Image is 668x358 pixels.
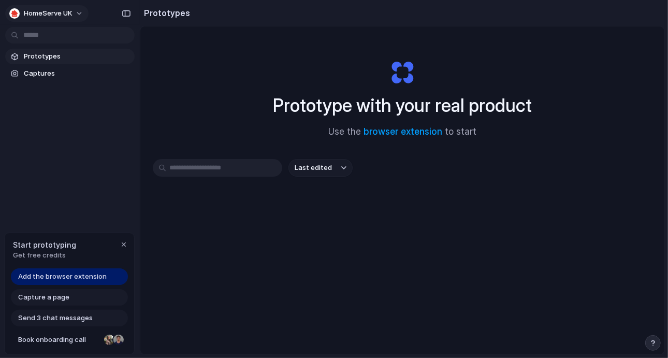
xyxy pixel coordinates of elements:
[364,126,442,137] a: browser extension
[13,239,76,250] span: Start prototyping
[295,163,332,173] span: Last edited
[18,335,100,345] span: Book onboarding call
[24,68,130,79] span: Captures
[112,334,125,346] div: Christian Iacullo
[18,313,93,323] span: Send 3 chat messages
[18,271,107,282] span: Add the browser extension
[18,292,69,303] span: Capture a page
[288,159,353,177] button: Last edited
[5,66,135,81] a: Captures
[328,125,476,139] span: Use the to start
[13,250,76,261] span: Get free credits
[273,92,532,119] h1: Prototype with your real product
[140,7,190,19] h2: Prototypes
[11,332,128,348] a: Book onboarding call
[103,334,115,346] div: Nicole Kubica
[5,49,135,64] a: Prototypes
[24,51,130,62] span: Prototypes
[24,8,72,19] span: HomeServe UK
[5,5,89,22] button: HomeServe UK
